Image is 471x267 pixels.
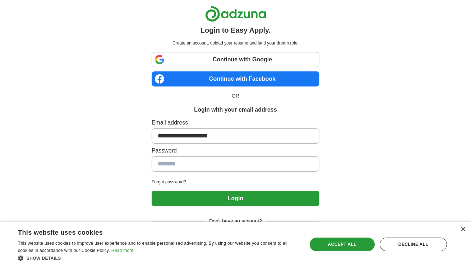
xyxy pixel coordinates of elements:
[152,71,319,86] a: Continue with Facebook
[194,106,277,114] h1: Login with your email address
[152,52,319,67] a: Continue with Google
[205,217,266,225] span: Don't have an account?
[111,248,134,253] a: Read more, opens a new window
[380,238,447,251] div: Decline all
[152,191,319,206] button: Login
[18,254,299,262] div: Show details
[18,226,281,237] div: This website uses cookies
[153,40,318,46] p: Create an account, upload your resume and land your dream role.
[200,25,271,36] h1: Login to Easy Apply.
[460,227,466,232] div: Close
[310,238,375,251] div: Accept all
[152,179,319,185] a: Forgot password?
[205,6,266,22] img: Adzuna logo
[152,118,319,127] label: Email address
[152,146,319,155] label: Password
[227,92,244,100] span: OR
[27,256,61,261] span: Show details
[18,241,287,253] span: This website uses cookies to improve user experience and to enable personalised advertising. By u...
